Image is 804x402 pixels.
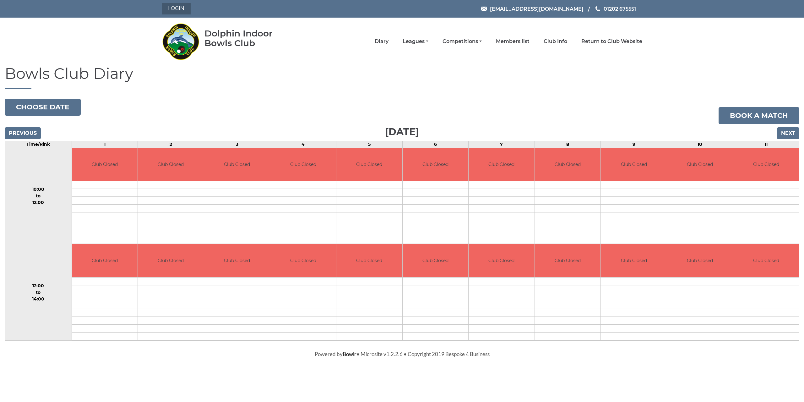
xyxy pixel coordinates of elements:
[403,244,469,277] td: Club Closed
[138,244,204,277] td: Club Closed
[595,5,636,13] a: Phone us 01202 675551
[443,38,482,45] a: Competitions
[72,244,138,277] td: Club Closed
[733,244,799,277] td: Club Closed
[601,141,667,148] td: 9
[204,244,270,277] td: Club Closed
[5,65,799,89] h1: Bowls Club Diary
[667,141,733,148] td: 10
[490,6,584,12] span: [EMAIL_ADDRESS][DOMAIN_NAME]
[777,127,799,139] input: Next
[72,141,138,148] td: 1
[496,38,530,45] a: Members list
[403,38,428,45] a: Leagues
[595,6,600,11] img: Phone us
[5,127,41,139] input: Previous
[733,148,799,181] td: Club Closed
[336,141,402,148] td: 5
[667,148,733,181] td: Club Closed
[733,141,799,148] td: 11
[481,5,584,13] a: Email [EMAIL_ADDRESS][DOMAIN_NAME]
[270,244,336,277] td: Club Closed
[469,148,535,181] td: Club Closed
[5,99,81,116] button: Choose date
[5,244,72,341] td: 12:00 to 14:00
[535,148,601,181] td: Club Closed
[343,351,356,357] a: Bowlr
[481,7,487,11] img: Email
[204,29,293,48] div: Dolphin Indoor Bowls Club
[138,148,204,181] td: Club Closed
[402,141,469,148] td: 6
[535,141,601,148] td: 8
[469,141,535,148] td: 7
[204,141,270,148] td: 3
[535,244,601,277] td: Club Closed
[375,38,388,45] a: Diary
[270,148,336,181] td: Club Closed
[5,148,72,244] td: 10:00 to 12:00
[544,38,567,45] a: Club Info
[162,3,191,14] a: Login
[604,6,636,12] span: 01202 675551
[403,148,469,181] td: Club Closed
[581,38,642,45] a: Return to Club Website
[336,244,402,277] td: Club Closed
[204,148,270,181] td: Club Closed
[336,148,402,181] td: Club Closed
[601,244,667,277] td: Club Closed
[469,244,535,277] td: Club Closed
[601,148,667,181] td: Club Closed
[5,141,72,148] td: Time/Rink
[162,19,199,63] img: Dolphin Indoor Bowls Club
[667,244,733,277] td: Club Closed
[72,148,138,181] td: Club Closed
[315,351,490,357] span: Powered by • Microsite v1.2.2.6 • Copyright 2019 Bespoke 4 Business
[719,107,799,124] a: Book a match
[270,141,336,148] td: 4
[138,141,204,148] td: 2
